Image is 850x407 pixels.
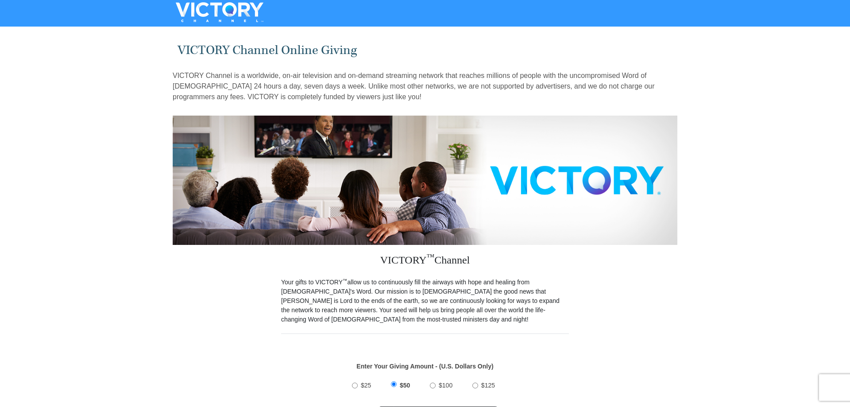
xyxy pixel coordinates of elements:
span: $50 [400,382,410,389]
span: $25 [361,382,371,389]
img: VICTORYTHON - VICTORY Channel [164,2,275,22]
strong: Enter Your Giving Amount - (U.S. Dollars Only) [356,363,493,370]
h3: VICTORY Channel [281,245,569,278]
h1: VICTORY Channel Online Giving [178,43,673,58]
span: $125 [481,382,495,389]
p: Your gifts to VICTORY allow us to continuously fill the airways with hope and healing from [DEMOG... [281,278,569,324]
span: $100 [439,382,452,389]
sup: ™ [427,252,435,261]
p: VICTORY Channel is a worldwide, on-air television and on-demand streaming network that reaches mi... [173,70,677,102]
sup: ™ [343,278,348,283]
